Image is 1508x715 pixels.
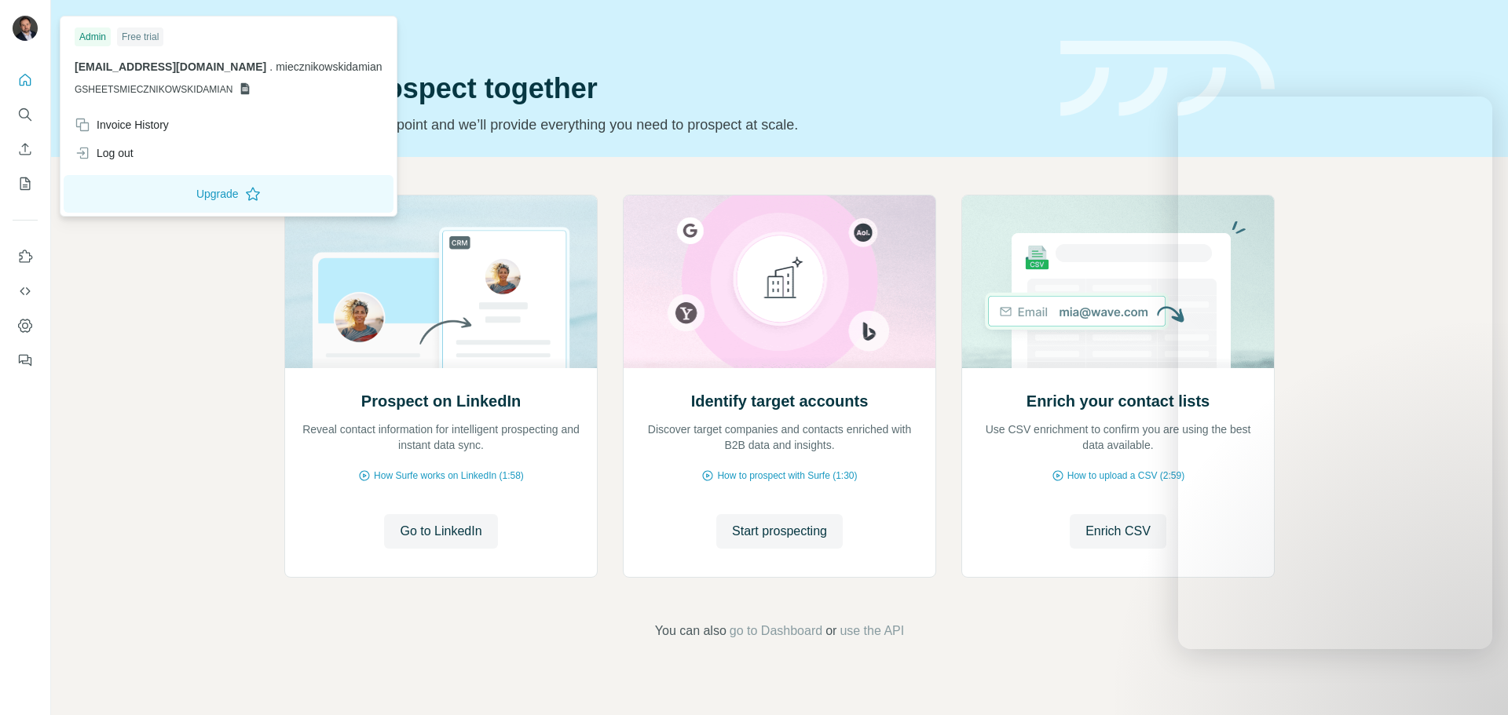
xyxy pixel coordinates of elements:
span: Enrich CSV [1085,522,1151,541]
div: Quick start [284,29,1041,45]
span: Start prospecting [732,522,827,541]
span: or [825,622,836,640]
span: You can also [655,622,727,640]
button: Use Surfe on LinkedIn [13,243,38,271]
button: Start prospecting [716,514,843,549]
span: How to upload a CSV (2:59) [1067,469,1184,483]
button: Use Surfe API [13,277,38,305]
button: Upgrade [64,175,393,213]
p: Use CSV enrichment to confirm you are using the best data available. [978,421,1258,453]
span: . [269,60,273,73]
img: banner [1060,41,1275,117]
div: Free trial [117,27,163,46]
div: Admin [75,27,111,46]
button: Enrich CSV [1070,514,1166,549]
h1: Let’s prospect together [284,73,1041,104]
span: miecznikowskidamian [276,60,382,73]
img: Enrich your contact lists [961,195,1275,368]
div: Invoice History [75,117,169,133]
img: Prospect on LinkedIn [284,195,598,368]
button: Go to LinkedIn [384,514,497,549]
img: Identify target accounts [623,195,936,368]
img: Avatar [13,16,38,41]
button: Search [13,100,38,129]
h2: Prospect on LinkedIn [361,390,521,412]
p: Reveal contact information for intelligent prospecting and instant data sync. [301,421,581,453]
span: [EMAIL_ADDRESS][DOMAIN_NAME] [75,60,266,73]
button: Dashboard [13,312,38,340]
button: Quick start [13,66,38,94]
iframe: Intercom live chat [1455,662,1492,699]
span: Go to LinkedIn [400,522,481,541]
p: Pick your starting point and we’ll provide everything you need to prospect at scale. [284,114,1041,136]
h2: Identify target accounts [691,390,869,412]
h2: Enrich your contact lists [1027,390,1210,412]
span: How Surfe works on LinkedIn (1:58) [374,469,524,483]
button: My lists [13,170,38,198]
button: use the API [840,622,904,640]
button: go to Dashboard [730,622,822,640]
button: Feedback [13,346,38,374]
p: Discover target companies and contacts enriched with B2B data and insights. [639,421,920,453]
span: How to prospect with Surfe (1:30) [717,469,857,483]
iframe: Intercom live chat [1178,97,1492,649]
div: Log out [75,145,134,161]
button: Enrich CSV [13,135,38,163]
span: GSHEETSMIECZNIKOWSKIDAMIAN [75,82,232,97]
